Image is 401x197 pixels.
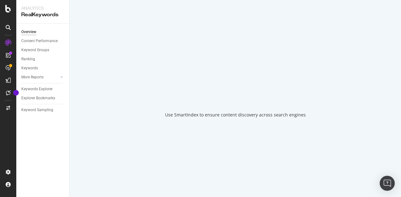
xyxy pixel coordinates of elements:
[21,29,65,35] a: Overview
[13,90,19,96] div: Tooltip anchor
[21,38,58,44] div: Content Performance
[21,86,65,92] a: Keywords Explorer
[21,5,64,11] div: Analytics
[21,29,36,35] div: Overview
[21,107,65,113] a: Keyword Sampling
[21,56,35,62] div: Ranking
[21,95,55,101] div: Explorer Bookmarks
[380,176,395,191] div: Open Intercom Messenger
[21,74,59,81] a: More Reports
[21,86,53,92] div: Keywords Explorer
[213,79,258,102] div: animation
[21,38,65,44] a: Content Performance
[165,112,306,118] div: Use SmartIndex to ensure content discovery across search engines
[21,65,65,71] a: Keywords
[21,95,65,101] a: Explorer Bookmarks
[21,56,65,62] a: Ranking
[21,47,49,53] div: Keyword Groups
[21,107,53,113] div: Keyword Sampling
[21,47,65,53] a: Keyword Groups
[21,11,64,18] div: RealKeywords
[21,74,44,81] div: More Reports
[21,65,38,71] div: Keywords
